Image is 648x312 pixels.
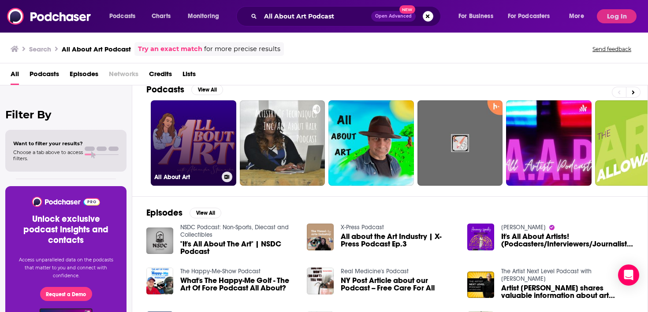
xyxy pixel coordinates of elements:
button: open menu [182,9,231,23]
img: Podchaser - Follow, Share and Rate Podcasts [7,8,92,25]
button: Open AdvancedNew [371,11,416,22]
span: Open Advanced [375,14,412,18]
p: Access unparalleled data on the podcasts that matter to you and connect with confidence. [16,256,116,280]
span: For Business [458,10,493,22]
span: Want to filter your results? [13,140,83,147]
a: Lists [182,67,196,85]
span: More [569,10,584,22]
div: Search podcasts, credits, & more... [245,6,449,26]
h2: Podcasts [146,84,184,95]
button: Send feedback [590,45,634,53]
span: Networks [109,67,138,85]
a: NY Post Article about our Podcast -- Free Care For All [341,277,457,292]
img: "It's All About The Art" | NSDC Podcast [146,228,173,254]
a: Real Medicine's Podcast [341,268,409,275]
input: Search podcasts, credits, & more... [261,9,371,23]
a: Credits [149,67,172,85]
span: for more precise results [204,44,280,54]
h2: Filter By [5,108,127,121]
a: Try an exact match [138,44,202,54]
button: View All [191,84,223,95]
span: For Podcasters [508,10,550,22]
img: What's The Happy-Me Golf - The Art Of Fore Podcast All About? [146,268,173,294]
a: The Happy-Me-Show Podcast [180,268,261,275]
a: "It's All About The Art" | NSDC Podcast [180,240,296,255]
span: Choose a tab above to access filters. [13,149,83,162]
span: Monitoring [188,10,219,22]
a: What's The Happy-Me Golf - The Art Of Fore Podcast All About? [180,277,296,292]
a: Artist Allison Luce shares valuable information about art residencies [501,284,633,299]
img: It's All About Artists! (Podcasters/Interviewers/Journalists) Ep2 [467,224,494,250]
a: All About Art [151,100,236,186]
h2: Episodes [146,207,182,218]
a: Ananay speakz [501,224,546,231]
a: It's All About Artists! (Podcasters/Interviewers/Journalists) Ep2 [501,233,633,248]
h3: Unlock exclusive podcast insights and contacts [16,214,116,246]
button: open menu [502,9,563,23]
button: open menu [563,9,595,23]
a: X-Press Podcast [341,224,384,231]
a: Charts [146,9,176,23]
img: NY Post Article about our Podcast -- Free Care For All [307,268,334,294]
a: EpisodesView All [146,207,221,218]
a: Episodes [70,67,98,85]
img: All about the Art Industry | X-Press Podcast Ep.3 [307,224,334,250]
a: NSDC Podcast: Non-Sports, Diecast and Collectibles [180,224,289,239]
h3: All About Art [154,173,218,181]
a: The Artist Next Level Podcast with Sergio Gomez [501,268,592,283]
span: Podcasts [109,10,135,22]
span: New [399,5,415,14]
button: Request a Demo [40,287,92,301]
a: PodcastsView All [146,84,223,95]
button: View All [190,208,221,218]
span: Artist [PERSON_NAME] shares valuable information about art residencies [501,284,633,299]
img: Podchaser - Follow, Share and Rate Podcasts [31,197,101,207]
button: open menu [452,9,504,23]
button: open menu [103,9,147,23]
a: All [11,67,19,85]
span: Charts [152,10,171,22]
img: Artist Allison Luce shares valuable information about art residencies [467,272,494,298]
h3: Search [29,45,51,53]
a: Podcasts [30,67,59,85]
button: Log In [597,9,637,23]
h3: All About Art Podcast [62,45,131,53]
a: All about the Art Industry | X-Press Podcast Ep.3 [341,233,457,248]
div: Open Intercom Messenger [618,264,639,286]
